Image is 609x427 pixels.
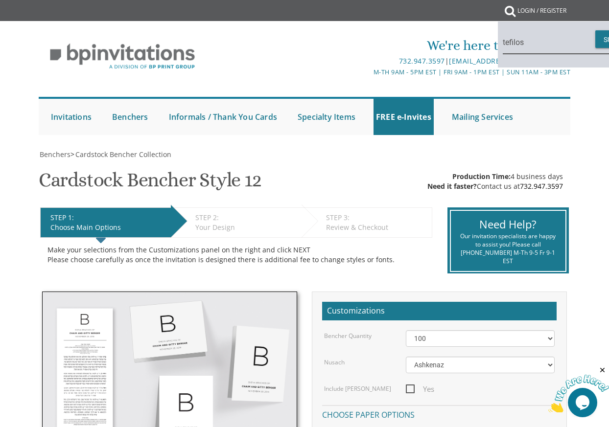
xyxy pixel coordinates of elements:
a: 732.947.3597 [399,56,445,66]
span: Benchers [40,150,70,159]
span: Cardstock Bencher Collection [75,150,171,159]
iframe: chat widget [548,366,609,412]
a: Mailing Services [449,99,515,135]
div: Review & Checkout [326,223,427,232]
div: Make your selections from the Customizations panel on the right and click NEXT Please choose care... [47,245,425,265]
a: [EMAIL_ADDRESS][DOMAIN_NAME] [449,56,570,66]
div: Need Help? [458,217,558,232]
img: BP Invitation Loft [39,36,207,77]
div: Our invitation specialists are happy to assist you! Please call [PHONE_NUMBER] M-Th 9-5 Fr 9-1 EST [458,232,558,266]
h1: Cardstock Bencher Style 12 [39,169,261,198]
a: Invitations [48,99,94,135]
span: Need it faster? [427,181,477,191]
span: Yes [406,383,434,395]
span: > [70,150,171,159]
a: 732.947.3597 [520,181,563,191]
span: Production Time: [452,172,511,181]
a: Benchers [39,150,70,159]
label: Bencher Quantity [324,332,372,340]
a: Cardstock Bencher Collection [74,150,171,159]
h4: Choose paper options [322,405,557,422]
div: STEP 3: [326,213,427,223]
div: Choose Main Options [50,223,166,232]
a: Benchers [110,99,151,135]
div: STEP 1: [50,213,166,223]
div: We're here to serve you! [216,36,570,55]
div: 4 business days Contact us at [427,172,563,191]
a: Informals / Thank You Cards [166,99,280,135]
label: Include [PERSON_NAME] [324,384,391,393]
div: STEP 2: [195,213,297,223]
div: Your Design [195,223,297,232]
h2: Customizations [322,302,557,320]
a: Specialty Items [295,99,358,135]
a: FREE e-Invites [374,99,434,135]
div: M-Th 9am - 5pm EST | Fri 9am - 1pm EST | Sun 11am - 3pm EST [216,67,570,77]
label: Nusach [324,358,345,366]
div: | [216,55,570,67]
